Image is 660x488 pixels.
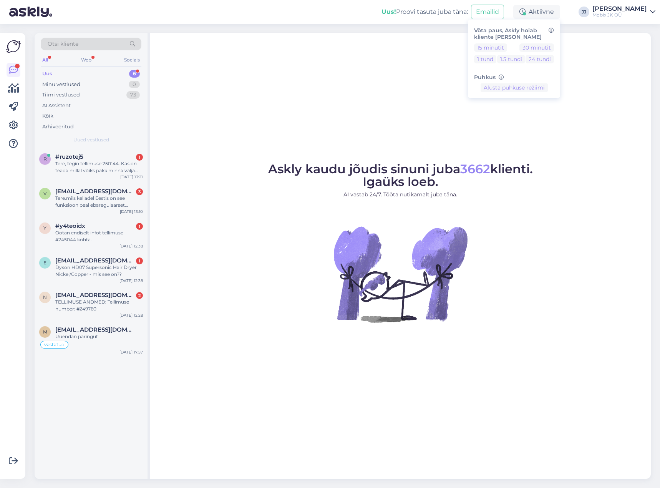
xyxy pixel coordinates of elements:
[579,7,589,17] div: JJ
[592,12,647,18] div: Mobix JK OÜ
[73,136,109,143] span: Uued vestlused
[55,153,83,160] span: #ruzotej5
[43,329,47,335] span: m
[136,257,143,264] div: 1
[129,81,140,88] div: 0
[55,195,143,209] div: Tere.mils kelladel Eestis on see funksioon peal ebaregulaarset südamerütmi, mis võib viidata näit...
[513,5,560,19] div: Aktiivne
[43,156,47,162] span: r
[42,102,71,110] div: AI Assistent
[55,222,85,229] span: #y4teoidx
[136,188,143,195] div: 3
[381,7,468,17] div: Proovi tasuta juba täna:
[6,39,21,54] img: Askly Logo
[460,161,490,176] span: 3662
[42,91,80,99] div: Tiimi vestlused
[519,43,554,52] button: 30 minutit
[41,55,50,65] div: All
[55,160,143,174] div: Tere, tegin tellimuse 250144. Kas on teada millal võiks pakk minna välja saatmisele?
[42,112,53,120] div: Kõik
[119,349,143,355] div: [DATE] 17:57
[120,174,143,180] div: [DATE] 13:21
[55,326,135,333] span: massa56@gmail.com
[136,223,143,230] div: 1
[126,91,140,99] div: 73
[136,292,143,299] div: 2
[44,342,65,347] span: vastatud
[474,27,554,40] h6: Võta paus, Askly hoiab kliente [PERSON_NAME]
[43,294,47,300] span: n
[474,43,507,52] button: 15 minutit
[42,81,80,88] div: Minu vestlused
[42,70,52,78] div: Uus
[55,264,143,278] div: Dyson HD07 Supersonic Hair Dryer Nickel/Copper - mis see on??
[592,6,647,12] div: [PERSON_NAME]
[123,55,141,65] div: Socials
[474,74,554,81] h6: Puhkus
[80,55,93,65] div: Web
[474,55,496,63] button: 1 tund
[55,229,143,243] div: Ootan endiselt infot tellimuse #245044 kohta.
[119,312,143,318] div: [DATE] 12:28
[48,40,78,48] span: Otsi kliente
[268,161,533,189] span: Askly kaudu jõudis sinuni juba klienti. Igaüks loeb.
[119,243,143,249] div: [DATE] 12:38
[497,55,525,63] button: 1.5 tundi
[481,83,548,92] button: Alusta puhkuse režiimi
[43,260,46,266] span: e
[55,257,135,264] span: enel.ormus@gmail.com
[55,188,135,195] span: valdek.veod@gmail.com
[381,8,396,15] b: Uus!
[120,209,143,214] div: [DATE] 13:10
[43,191,46,196] span: v
[43,225,46,231] span: y
[55,333,143,340] div: Uuendan päringut
[331,205,469,343] img: No Chat active
[119,278,143,284] div: [DATE] 12:38
[471,5,504,19] button: Emailid
[268,191,533,199] p: AI vastab 24/7. Tööta nutikamalt juba täna.
[55,299,143,312] div: TELLIMUSE ANDMED: Tellimuse number: #249760
[592,6,655,18] a: [PERSON_NAME]Mobix JK OÜ
[42,123,74,131] div: Arhiveeritud
[55,292,135,299] span: neve.karjus.001@mail.ee
[526,55,554,63] button: 24 tundi
[129,70,140,78] div: 6
[136,154,143,161] div: 1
